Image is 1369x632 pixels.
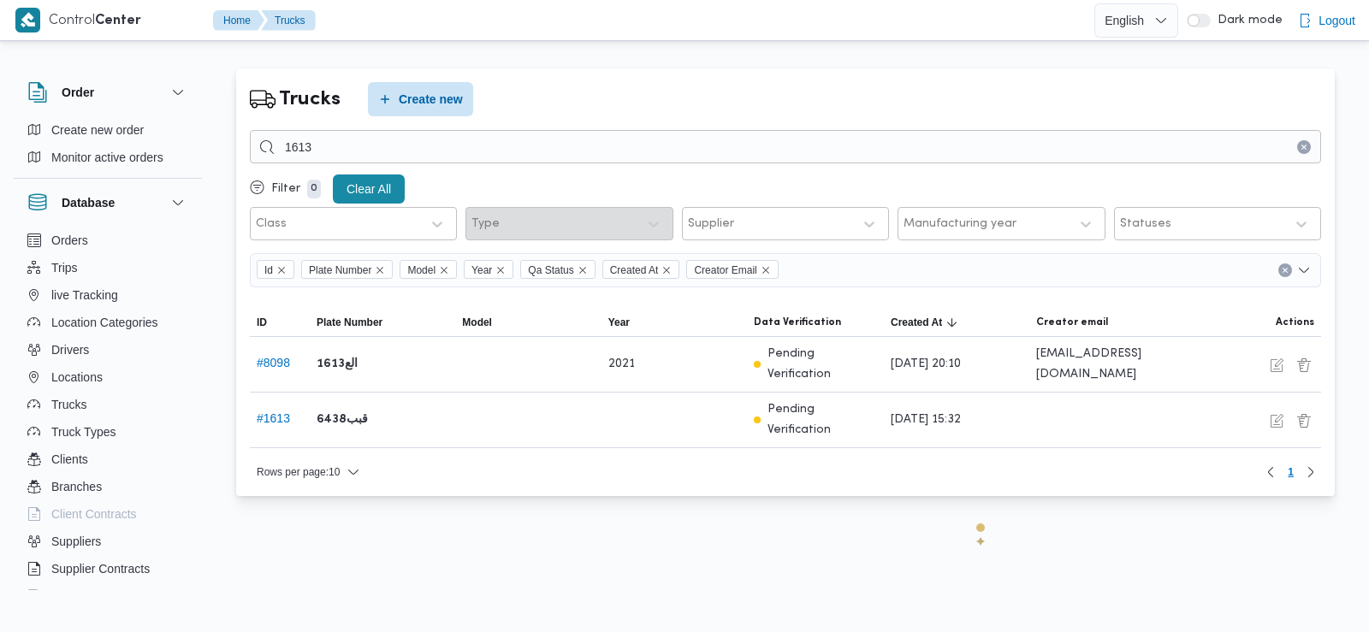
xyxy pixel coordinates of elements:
[21,473,195,500] button: Branches
[271,182,300,196] p: Filter
[21,446,195,473] button: Clients
[21,144,195,171] button: Monitor active orders
[17,564,72,615] iframe: chat widget
[904,217,1016,231] div: Manufacturing year
[602,260,680,279] span: Created At
[250,462,367,482] button: Rows per page:10
[21,582,195,610] button: Devices
[51,558,150,579] span: Supplier Contracts
[51,340,89,360] span: Drivers
[250,130,1321,163] input: Search...
[520,260,595,279] span: Qa Status
[51,422,116,442] span: Truck Types
[1288,462,1294,482] span: 1
[51,120,144,140] span: Create new order
[407,261,436,280] span: Model
[1278,263,1292,277] button: Clear input
[27,192,188,213] button: Database
[317,354,358,375] b: الع1613
[455,309,601,336] button: Model
[1297,140,1311,154] button: Clear input
[1276,316,1314,329] span: Actions
[95,15,141,27] b: Center
[21,336,195,363] button: Drivers
[1120,217,1171,231] div: Statuses
[608,316,630,329] span: Year
[891,354,961,375] span: [DATE] 20:10
[264,261,273,280] span: Id
[375,265,385,275] button: Remove Plate Number from selection in this group
[1036,344,1168,385] span: [EMAIL_ADDRESS][DOMAIN_NAME]
[307,180,321,198] p: 0
[21,555,195,582] button: Supplier Contracts
[368,82,473,116] button: Create new
[767,399,877,440] p: Pending Verification
[471,261,492,280] span: Year
[1319,10,1355,31] span: Logout
[51,230,88,251] span: Orders
[610,261,659,280] span: Created At
[21,254,195,281] button: Trips
[51,531,101,552] span: Suppliers
[602,309,747,336] button: Year
[51,285,118,305] span: live Tracking
[15,8,40,32] img: X8yXhbKr1z7QwAAAABJRU5ErkJggg==
[261,10,316,31] button: Trucks
[51,312,158,333] span: Location Categories
[688,217,734,231] div: Supplier
[317,316,382,329] span: Plate Number
[1036,316,1108,329] span: Creator email
[767,344,877,385] p: Pending Verification
[21,116,195,144] button: Create new order
[945,316,959,329] svg: Sorted in descending order
[464,260,513,279] span: Year
[51,586,94,606] span: Devices
[21,528,195,555] button: Suppliers
[1297,263,1311,277] button: Open list of options
[257,462,340,482] span: Rows per page : 10
[21,391,195,418] button: Trucks
[14,116,202,178] div: Order
[528,261,573,280] span: Qa Status
[1260,462,1281,482] button: Previous page
[256,217,287,231] div: Class
[51,147,163,168] span: Monitor active orders
[51,394,86,415] span: Trucks
[317,410,368,430] b: قبب6438
[51,257,78,278] span: Trips
[14,227,202,597] div: Database
[21,309,195,336] button: Location Categories
[21,500,195,528] button: Client Contracts
[495,265,506,275] button: Remove Year from selection in this group
[51,504,137,524] span: Client Contracts
[462,316,492,329] span: Model
[213,10,264,31] button: Home
[62,82,94,103] h3: Order
[661,265,672,275] button: Remove Created At from selection in this group
[1291,3,1362,38] button: Logout
[257,411,290,425] button: #1613
[891,410,961,430] span: [DATE] 15:32
[250,309,310,336] button: ID
[761,265,771,275] button: Remove Creator Email from selection in this group
[400,260,457,279] span: Model
[694,261,756,280] span: Creator Email
[21,418,195,446] button: Truck Types
[884,309,1029,336] button: Created AtSorted in descending order
[578,265,588,275] button: Remove Qa Status from selection in this group
[51,476,102,497] span: Branches
[62,192,115,213] h3: Database
[21,281,195,309] button: live Tracking
[279,85,341,115] h2: Trucks
[310,309,455,336] button: Plate Number
[51,367,103,387] span: Locations
[1211,14,1283,27] span: Dark mode
[1281,462,1301,482] button: Page 1 of 1
[257,316,267,329] span: ID
[608,354,635,375] span: 2021
[399,89,463,109] span: Create new
[301,260,393,279] span: Plate Number
[257,260,294,279] span: Id
[21,363,195,391] button: Locations
[754,316,841,329] span: Data Verification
